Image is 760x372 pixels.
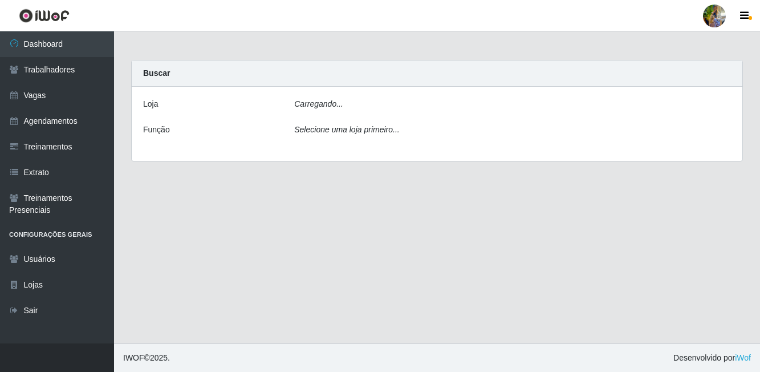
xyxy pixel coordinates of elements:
img: CoreUI Logo [19,9,70,23]
strong: Buscar [143,68,170,78]
span: IWOF [123,353,144,362]
label: Função [143,124,170,136]
i: Selecione uma loja primeiro... [294,125,399,134]
a: iWof [735,353,751,362]
span: © 2025 . [123,352,170,364]
label: Loja [143,98,158,110]
span: Desenvolvido por [673,352,751,364]
i: Carregando... [294,99,343,108]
